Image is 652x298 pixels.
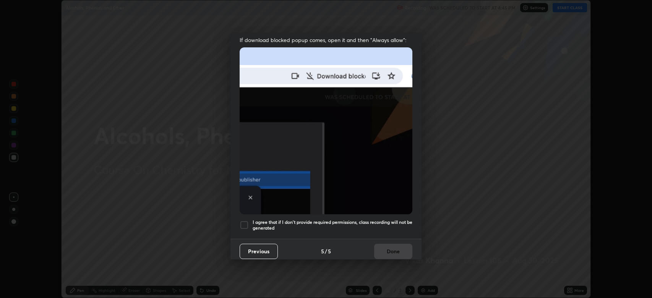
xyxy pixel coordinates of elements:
h5: I agree that if I don't provide required permissions, class recording will not be generated [253,219,412,231]
h4: / [325,247,327,255]
h4: 5 [321,247,324,255]
h4: 5 [328,247,331,255]
img: downloads-permission-blocked.gif [240,47,412,214]
span: If download blocked popup comes, open it and then "Always allow": [240,36,412,44]
button: Previous [240,244,278,259]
